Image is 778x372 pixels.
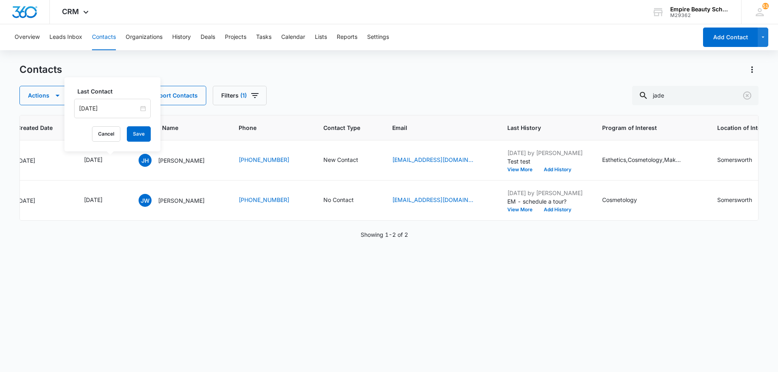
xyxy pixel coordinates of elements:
span: (1) [240,93,247,98]
div: Email - jadehenry2020@gmail.com - Select to Edit Field [392,155,488,165]
button: Actions [746,63,759,76]
div: [DATE] [17,156,64,165]
button: Add History [538,167,577,172]
div: [DATE] [17,196,64,205]
button: Clear [741,89,754,102]
div: Cosmetology [602,196,637,204]
span: Created Date [17,123,53,132]
span: JW [139,194,152,207]
button: Contacts [92,24,116,50]
span: Phone [239,123,292,132]
a: [EMAIL_ADDRESS][DOMAIN_NAME] [392,196,473,204]
button: Settings [367,24,389,50]
span: Contact Name [139,123,207,132]
a: [PHONE_NUMBER] [239,196,289,204]
p: [DATE] by [PERSON_NAME] [507,189,583,197]
div: [DATE] [84,196,103,204]
span: JH [139,154,152,167]
button: Organizations [126,24,162,50]
button: Filters [213,86,267,105]
button: Save [127,126,151,142]
p: Showing 1-2 of 2 [361,230,408,239]
p: [PERSON_NAME] [158,156,205,165]
span: Contact Type [323,123,361,132]
span: Email [392,123,476,132]
span: Program of Interest [602,123,698,132]
button: Actions [19,86,69,105]
span: CRM [62,7,79,16]
button: View More [507,207,538,212]
span: 51 [762,3,769,9]
div: Contact Name - Jade Winchell - Select to Edit Field [139,194,219,207]
button: Leads Inbox [49,24,82,50]
button: Add Contact [703,28,758,47]
a: [EMAIL_ADDRESS][DOMAIN_NAME] [392,155,473,164]
div: New Contact [323,155,358,164]
div: Somersworth [717,155,752,164]
button: Tasks [256,24,271,50]
h1: Contacts [19,64,62,76]
div: notifications count [762,3,769,9]
input: Aug 21, 2025 [79,104,139,113]
label: Last Contact [77,87,154,96]
p: Test test [507,157,583,166]
button: View More [507,167,538,172]
div: Last Contact - 1755734400 - Select to Edit Field [84,155,117,165]
div: account id [670,13,729,18]
button: Deals [201,24,215,50]
div: Contact Type - No Contact - Select to Edit Field [323,196,368,205]
button: Lists [315,24,327,50]
div: account name [670,6,729,13]
button: Cancel [92,126,120,142]
button: Overview [15,24,40,50]
div: Last Contact - 1743206400 - Select to Edit Field [84,196,117,205]
button: Import Contacts [133,86,206,105]
button: Projects [225,24,246,50]
div: Somersworth [717,196,752,204]
div: [DATE] [84,155,103,164]
div: Contact Type - New Contact - Select to Edit Field [323,155,373,165]
div: Esthetics,Cosmetology,Makeup,Lash Extensions,Barbering,Esthetics Premium [602,155,683,164]
button: Reports [337,24,357,50]
p: [DATE] by [PERSON_NAME] [507,149,583,157]
button: Calendar [281,24,305,50]
div: Contact Name - Jade Henry - Select to Edit Field [139,154,219,167]
div: Location of Interest (for FB ad integration) - Somersworth - Select to Edit Field [717,196,767,205]
span: Last History [507,123,571,132]
button: History [172,24,191,50]
div: No Contact [323,196,354,204]
button: Add History [538,207,577,212]
div: Program of Interest - Esthetics,Cosmetology,Makeup,Lash Extensions,Barbering,Esthetics Premium - ... [602,155,698,165]
div: Program of Interest - Cosmetology - Select to Edit Field [602,196,652,205]
p: EM - schedule a tour? [507,197,583,206]
div: Phone - (315) 514-5423 - Select to Edit Field [239,155,304,165]
a: [PHONE_NUMBER] [239,155,289,164]
div: Location of Interest (for FB ad integration) - Somersworth - Select to Edit Field [717,155,767,165]
input: Search Contacts [632,86,759,105]
p: [PERSON_NAME] [158,196,205,205]
div: Phone - (207) 719-3434 - Select to Edit Field [239,196,304,205]
div: Email - Jadewinchell91@outlook.com - Select to Edit Field [392,196,488,205]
